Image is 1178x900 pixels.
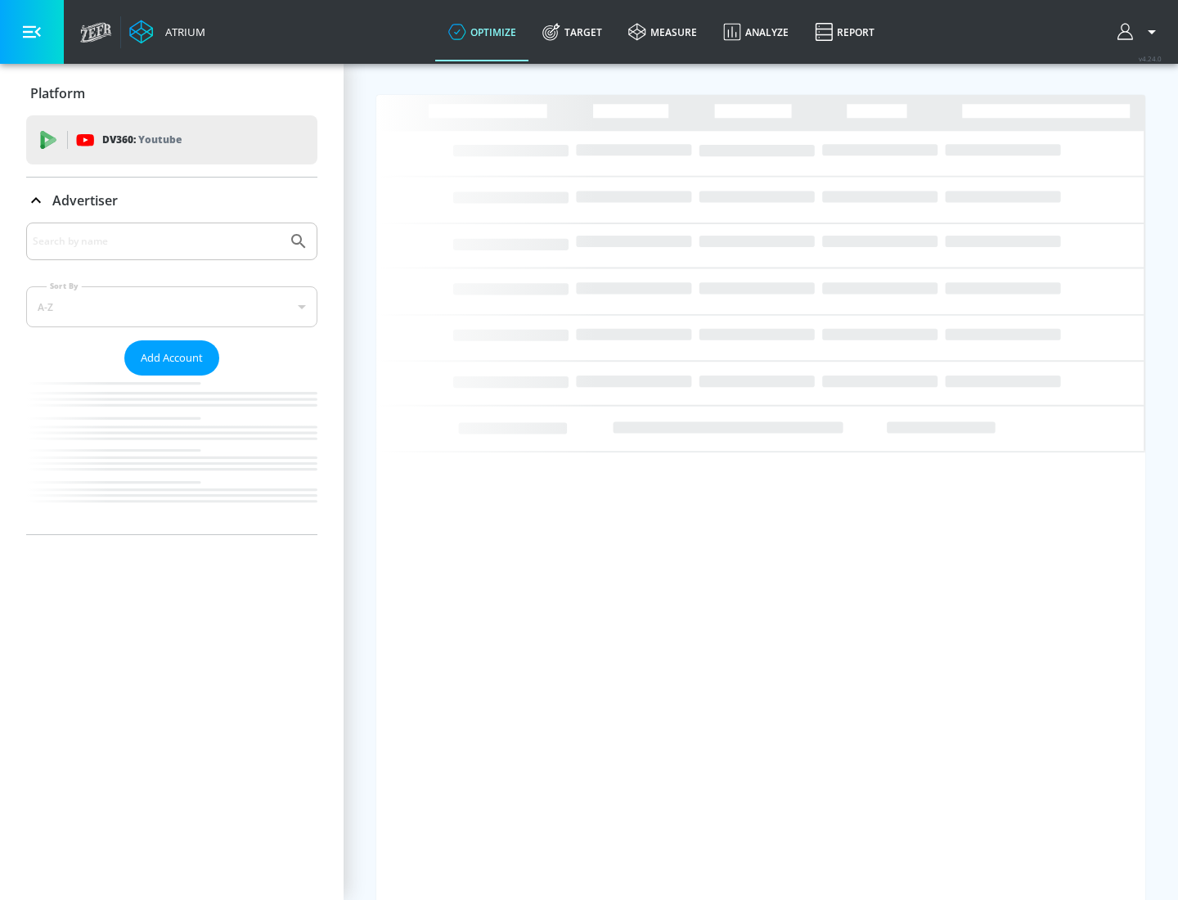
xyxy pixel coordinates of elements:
span: Add Account [141,349,203,367]
p: DV360: [102,131,182,149]
p: Youtube [138,131,182,148]
div: Advertiser [26,223,317,534]
div: DV360: Youtube [26,115,317,164]
div: A-Z [26,286,317,327]
input: Search by name [33,231,281,252]
a: Atrium [129,20,205,44]
a: Report [802,2,888,61]
p: Advertiser [52,191,118,209]
button: Add Account [124,340,219,376]
nav: list of Advertiser [26,376,317,534]
a: optimize [435,2,529,61]
a: measure [615,2,710,61]
label: Sort By [47,281,82,291]
a: Target [529,2,615,61]
div: Advertiser [26,178,317,223]
div: Platform [26,70,317,116]
div: Atrium [159,25,205,39]
a: Analyze [710,2,802,61]
span: v 4.24.0 [1139,54,1162,63]
p: Platform [30,84,85,102]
